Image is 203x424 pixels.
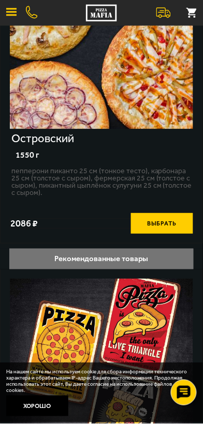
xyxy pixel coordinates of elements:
button: Хорошо [6,396,68,417]
p: Пепперони Пиканто 25 см (тонкое тесто), Карбонара 25 см (толстое с сыром), Фермерская 25 см (толс... [11,168,193,197]
p: На нашем сайте мы используем cookie для сбора информации технического характера и обрабатываем IP... [6,369,191,394]
span: 2086 ₽ [10,219,38,229]
div: Островский [11,132,76,146]
button: Рекомендованные товары [9,249,194,270]
button: Выбрать [131,214,193,234]
span: 1550 г [16,150,39,160]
